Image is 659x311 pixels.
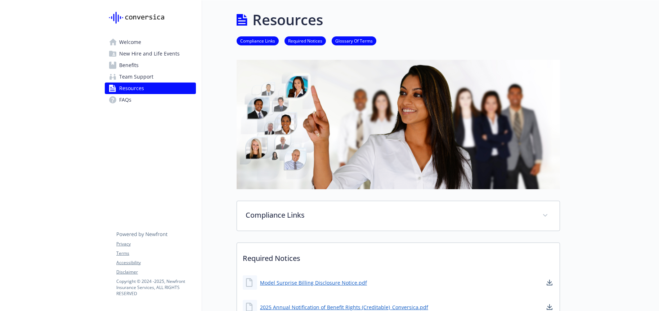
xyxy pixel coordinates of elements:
[260,279,367,286] a: Model Surprise Billing Disclosure Notice.pdf
[116,278,196,297] p: Copyright © 2024 - 2025 , Newfront Insurance Services, ALL RIGHTS RESERVED
[116,269,196,275] a: Disclaimer
[237,37,279,44] a: Compliance Links
[246,210,534,221] p: Compliance Links
[284,37,326,44] a: Required Notices
[119,83,144,94] span: Resources
[116,241,196,247] a: Privacy
[260,303,428,311] a: 2025 Annual Notification of Benefit Rights (Creditable)_Conversica.pdf
[105,48,196,59] a: New Hire and Life Events
[105,83,196,94] a: Resources
[332,37,376,44] a: Glossary Of Terms
[545,278,554,287] a: download document
[119,48,180,59] span: New Hire and Life Events
[105,59,196,71] a: Benefits
[237,201,560,231] div: Compliance Links
[119,36,141,48] span: Welcome
[237,60,560,189] img: resources page banner
[116,259,196,266] a: Accessibility
[105,36,196,48] a: Welcome
[119,59,139,71] span: Benefits
[119,94,131,106] span: FAQs
[116,250,196,257] a: Terms
[105,94,196,106] a: FAQs
[105,71,196,83] a: Team Support
[252,9,323,31] h1: Resources
[237,243,560,270] p: Required Notices
[119,71,153,83] span: Team Support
